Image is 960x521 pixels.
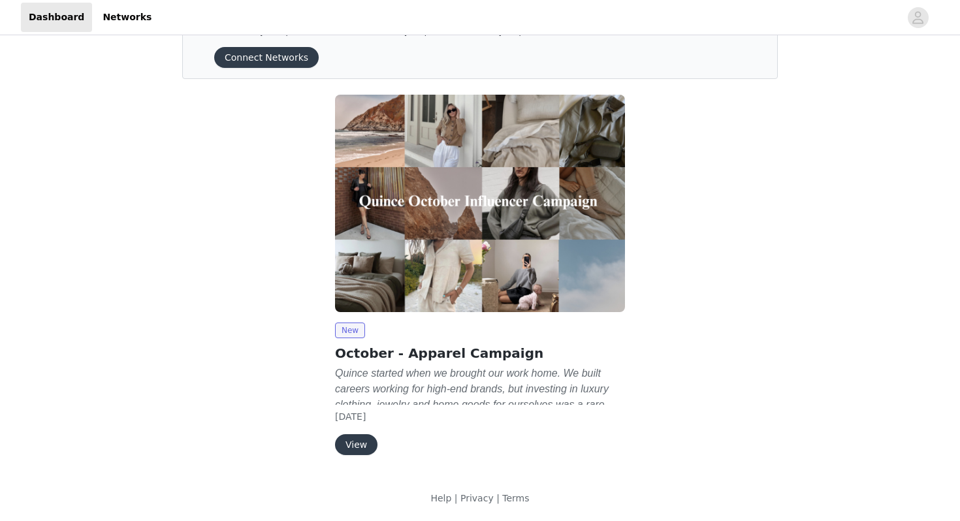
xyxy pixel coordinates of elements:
[21,3,92,32] a: Dashboard
[335,440,377,450] a: View
[460,493,494,503] a: Privacy
[912,7,924,28] div: avatar
[335,368,613,457] em: Quince started when we brought our work home. We built careers working for high-end brands, but i...
[335,323,365,338] span: New
[496,493,500,503] span: |
[335,411,366,422] span: [DATE]
[335,95,625,312] img: Quince
[335,434,377,455] button: View
[214,47,319,68] button: Connect Networks
[455,493,458,503] span: |
[335,343,625,363] h2: October - Apparel Campaign
[95,3,159,32] a: Networks
[430,493,451,503] a: Help
[502,493,529,503] a: Terms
